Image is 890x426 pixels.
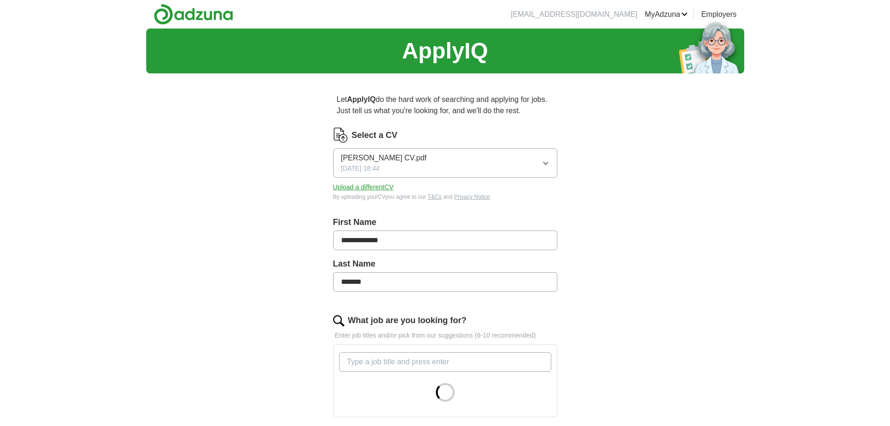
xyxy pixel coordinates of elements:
input: Type a job title and press enter [339,352,551,372]
label: First Name [333,216,557,229]
span: [DATE] 18:44 [341,164,380,173]
button: [PERSON_NAME] CV.pdf[DATE] 18:44 [333,148,557,178]
a: Employers [701,9,737,20]
img: Adzuna logo [154,4,233,25]
img: CV Icon [333,128,348,143]
p: Enter job titles and/or pick from our suggestions (6-10 recommended) [333,331,557,340]
a: T&Cs [427,194,441,200]
label: What job are you looking for? [348,314,467,327]
h1: ApplyIQ [402,34,488,68]
img: search.png [333,315,344,326]
strong: ApplyIQ [347,95,376,103]
button: Upload a differentCV [333,182,394,192]
label: Last Name [333,258,557,270]
label: Select a CV [352,129,398,142]
div: By uploading your CV you agree to our and . [333,193,557,201]
span: [PERSON_NAME] CV.pdf [341,152,427,164]
p: Let do the hard work of searching and applying for jobs. Just tell us what you're looking for, an... [333,90,557,120]
li: [EMAIL_ADDRESS][DOMAIN_NAME] [511,9,637,20]
a: Privacy Notice [454,194,490,200]
a: MyAdzuna [645,9,688,20]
